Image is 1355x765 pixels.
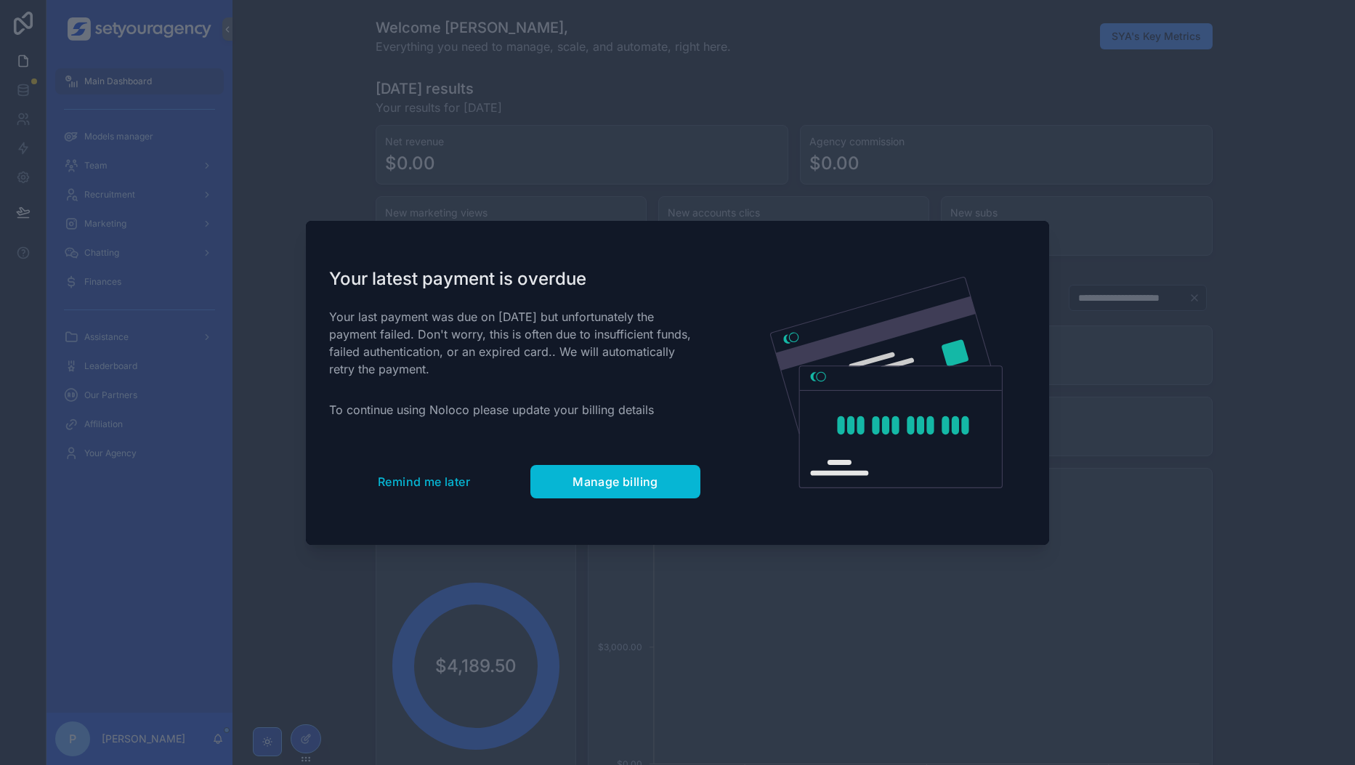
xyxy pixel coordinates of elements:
[770,277,1003,489] img: Credit card illustration
[329,465,519,498] button: Remind me later
[329,308,700,378] p: Your last payment was due on [DATE] but unfortunately the payment failed. Don't worry, this is of...
[378,474,470,489] span: Remind me later
[530,465,700,498] button: Manage billing
[573,474,658,489] span: Manage billing
[329,267,700,291] h1: Your latest payment is overdue
[329,401,700,418] p: To continue using Noloco please update your billing details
